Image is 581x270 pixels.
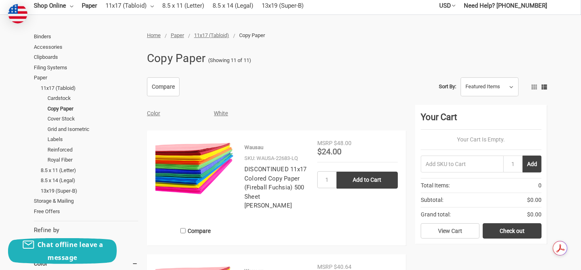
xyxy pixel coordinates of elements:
a: Binders [34,31,138,42]
a: 11x17 (Tabloid) [41,83,138,93]
input: Add to Cart [337,172,398,189]
div: No filters applied [34,226,138,247]
a: 11x17 (Tabloid) [194,32,229,38]
a: DISCONTINUED 11x17 Colored Copy Paper (Fireball Fuchsia) 500 Sheet [PERSON_NAME] [244,166,307,209]
a: Cover Stock [48,114,138,124]
span: (Showing 11 of 11) [208,56,251,64]
a: Check out [483,223,542,239]
span: Grand total: [421,210,451,219]
p: Wausau [244,143,263,152]
a: Royal Fiber [48,155,138,165]
a: Reinforced [48,145,138,155]
span: Chat offline leave a message [37,240,103,262]
span: $24.00 [317,147,341,156]
a: Paper [171,32,184,38]
a: Copy Paper [48,104,138,114]
a: 13x19 (Super-B) [41,186,138,196]
a: Storage & Mailing [34,196,138,206]
iframe: Google Customer Reviews [515,248,581,270]
button: Chat offline leave a message [8,238,117,264]
input: Add SKU to Cart [421,156,503,172]
a: Compare [147,77,180,97]
span: $0.00 [527,210,542,219]
img: 11x17 Colored Copy Paper (Fireball Fuchsia) 500 Sheet Ream [155,139,236,197]
span: $48.00 [334,140,351,146]
a: Home [147,32,161,38]
a: Clipboards [34,52,138,62]
a: Color [147,110,160,116]
span: $40.64 [334,264,351,270]
label: Sort By: [439,81,456,93]
input: Compare [180,228,186,233]
a: White [214,110,228,116]
span: 0 [538,181,542,190]
a: View Cart [421,223,480,239]
span: Total Items: [421,181,450,190]
p: SKU: WAUSA-22683-LQ [244,154,298,162]
a: Accessories [34,42,138,52]
button: Add [523,156,542,172]
p: Your Cart Is Empty. [421,135,542,144]
span: Subtotal: [421,196,443,204]
div: MSRP [317,139,333,147]
span: Copy Paper [239,32,265,38]
a: 8.5 x 11 (Letter) [41,165,138,176]
a: Grid and Isometric [48,124,138,135]
a: Filing Systems [34,62,138,73]
span: $0.00 [527,196,542,204]
a: Paper [34,73,138,83]
a: Labels [48,134,138,145]
h5: Refine by [34,226,138,235]
img: duty and tax information for United States [8,4,27,23]
label: Compare [155,224,236,237]
a: Cardstock [48,93,138,104]
a: 8.5 x 14 (Legal) [41,175,138,186]
a: 11x17 Colored Copy Paper (Fireball Fuchsia) 500 Sheet Ream [155,139,236,220]
div: Your Cart [421,110,542,130]
h1: Copy Paper [147,48,206,69]
a: Free Offers [34,206,138,217]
